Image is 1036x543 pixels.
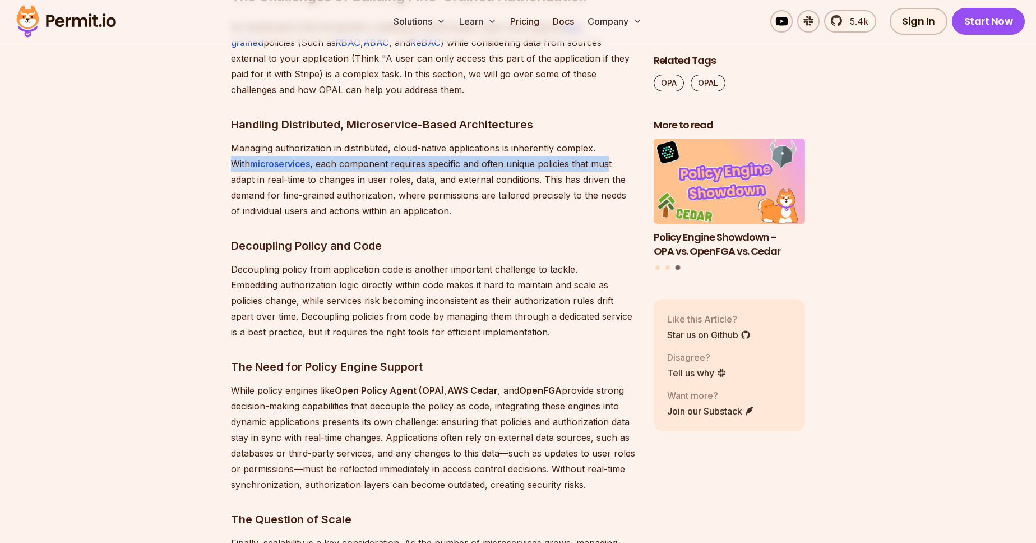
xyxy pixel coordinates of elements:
a: OPA [654,75,684,91]
button: Company [583,10,646,33]
a: Tell us why [667,366,727,380]
li: 3 of 3 [654,139,805,259]
h3: The Question of Scale [231,510,636,528]
h3: Policy Engine Showdown - OPA vs. OpenFGA vs. Cedar [654,231,805,259]
button: Go to slide 3 [675,265,680,270]
div: Posts [654,139,805,272]
p: While policy engines like , , and provide strong decision-making capabilities that decouple the p... [231,383,636,493]
button: Learn [455,10,501,33]
a: Docs [548,10,579,33]
strong: OpenFGA [519,385,562,396]
button: Solutions [389,10,450,33]
a: Start Now [952,8,1025,35]
p: Decoupling policy from application code is another important challenge to tackle. Embedding autho... [231,261,636,340]
a: ReBAC [410,37,441,48]
a: Policy Engine Showdown - OPA vs. OpenFGA vs. Cedar Policy Engine Showdown - OPA vs. OpenFGA vs. C... [654,139,805,259]
p: Disagree? [667,351,727,364]
img: Policy Engine Showdown - OPA vs. OpenFGA vs. Cedar [654,139,805,224]
h3: Decoupling Policy and Code [231,237,636,255]
button: Go to slide 2 [665,266,670,270]
a: Pricing [506,10,544,33]
strong: Open Policy Agent (OPA) [335,385,445,396]
h3: The Need for Policy Engine Support [231,358,636,376]
a: microservices [250,158,310,169]
a: Star us on Github [667,328,751,342]
a: 5.4k [824,10,876,33]
a: OPAL [691,75,725,91]
h2: More to read [654,118,805,132]
strong: AWS Cedar [447,385,498,396]
img: Permit logo [11,2,121,40]
h3: Handling Distributed, Microservice-Based Architectures [231,116,636,134]
p: Want more? [667,389,755,402]
a: ABAC [363,37,389,48]
a: Join our Substack [667,404,755,418]
a: RBAC [336,37,360,48]
p: As mentioned in the introduction, building an authorization layer that supports policies (Such as... [231,19,636,98]
p: Like this Article? [667,312,751,326]
span: 5.4k [843,15,868,28]
a: fine-grained [231,21,584,48]
button: Go to slide 1 [655,266,660,270]
h2: Related Tags [654,54,805,68]
a: Sign In [890,8,947,35]
p: Managing authorization in distributed, cloud-native applications is inherently complex. With , ea... [231,140,636,219]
